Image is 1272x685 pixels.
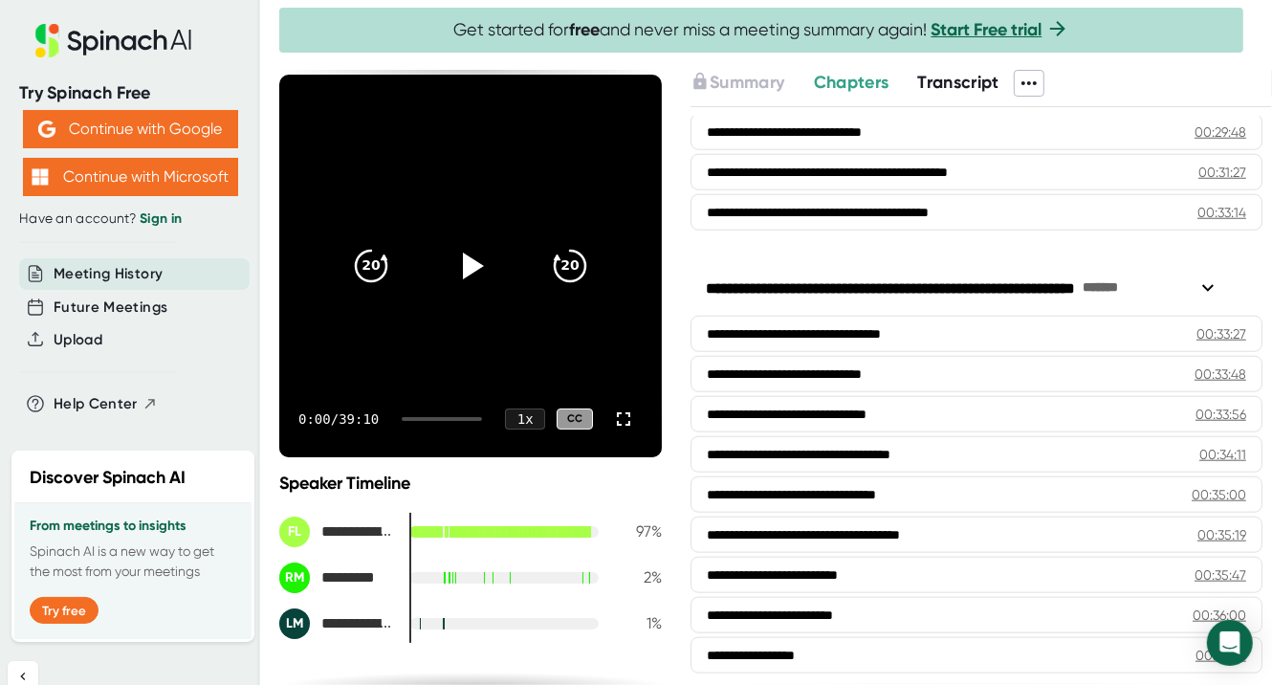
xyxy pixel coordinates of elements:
div: 00:33:14 [1197,203,1246,222]
div: Luis Mogollon [279,608,394,639]
div: 2 % [614,568,662,586]
span: Summary [710,72,784,93]
button: Summary [691,70,784,96]
div: 00:34:11 [1199,445,1246,464]
div: 1 x [505,409,545,430]
div: 00:36:00 [1193,606,1246,625]
div: Open Intercom Messenger [1207,620,1253,666]
button: Try free [30,597,99,624]
div: Fausto Lendeborg [279,517,394,547]
img: Aehbyd4JwY73AAAAAElFTkSuQmCC [38,121,55,138]
div: 00:35:00 [1192,485,1246,504]
div: 00:35:19 [1197,525,1246,544]
button: Future Meetings [54,297,167,319]
button: Meeting History [54,263,163,285]
button: Help Center [54,393,158,415]
a: Start Free trial [932,19,1042,40]
div: CC [557,409,593,431]
h3: From meetings to insights [30,519,236,534]
button: Chapters [814,70,889,96]
div: 00:29:48 [1195,122,1246,142]
div: Try Spinach Free [19,82,241,104]
div: FL [279,517,310,547]
button: Continue with Google [23,110,238,148]
div: 00:35:47 [1195,565,1246,585]
div: 1 % [614,614,662,632]
div: 0:00 / 39:10 [298,411,379,427]
div: 00:33:56 [1195,405,1246,424]
span: Chapters [814,72,889,93]
button: Upload [54,329,102,351]
div: 00:33:27 [1196,324,1246,343]
button: Transcript [917,70,999,96]
div: Have an account? [19,210,241,228]
div: 00:37:06 [1195,646,1246,665]
b: free [570,19,601,40]
div: Upgrade to access [691,70,813,97]
div: LM [279,608,310,639]
div: RM [279,563,310,593]
span: Transcript [917,72,999,93]
p: Spinach AI is a new way to get the most from your meetings [30,541,236,582]
button: Continue with Microsoft [23,158,238,196]
a: Sign in [140,210,182,227]
div: Speaker Timeline [279,473,662,494]
span: Help Center [54,393,138,415]
h2: Discover Spinach AI [30,465,186,491]
div: 00:31:27 [1198,163,1246,182]
span: Get started for and never miss a meeting summary again! [454,19,1069,41]
div: Ray Matos [279,563,394,593]
div: 00:33:48 [1195,365,1246,384]
div: 97 % [614,522,662,541]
